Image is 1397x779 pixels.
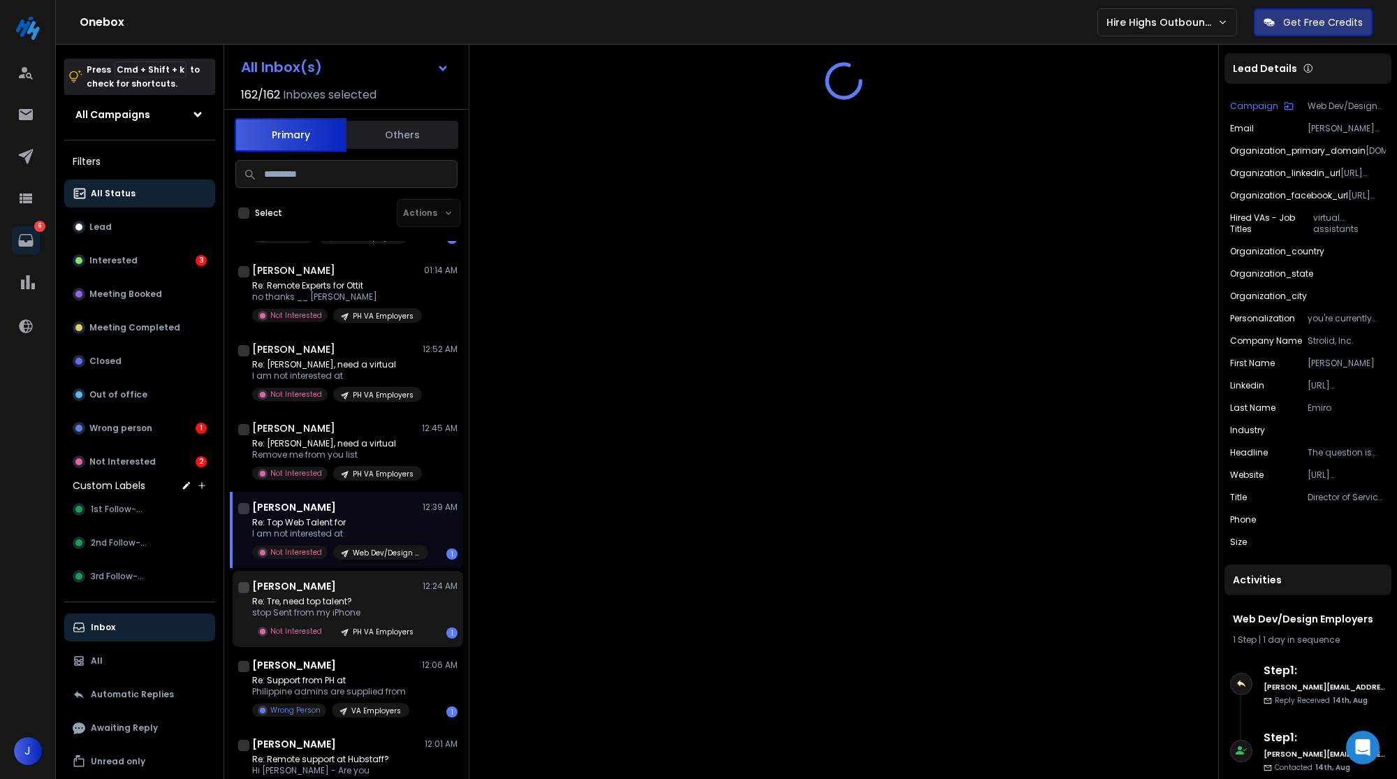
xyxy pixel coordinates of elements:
span: 14th, Aug [1333,695,1368,706]
h1: Web Dev/Design Employers [1233,612,1383,626]
button: Automatic Replies [64,680,215,708]
h1: [PERSON_NAME] [252,263,335,277]
p: Closed [89,356,122,367]
p: Lead Details [1233,61,1297,75]
p: 12:06 AM [422,660,458,671]
p: Director of Service BDC Operations & Client Success [1308,492,1386,503]
button: All Status [64,180,215,208]
span: 1st Follow-up [91,504,147,515]
p: All Status [91,188,136,199]
span: 3rd Follow-up [91,571,149,582]
button: Awaiting Reply [64,714,215,742]
button: Campaign [1230,101,1294,112]
p: Get Free Credits [1283,15,1363,29]
p: linkedin [1230,380,1264,391]
p: virtual assistants [1313,212,1387,235]
button: Meeting Booked [64,280,215,308]
button: Out of office [64,381,215,409]
p: Email [1230,123,1254,134]
p: headline [1230,447,1268,458]
p: [PERSON_NAME] [1308,358,1386,369]
button: All [64,647,215,675]
p: Awaiting Reply [91,722,158,734]
p: you're currently employing virtual assistants from the [GEOGRAPHIC_DATA]. [1308,313,1386,324]
p: Reply Received [1275,695,1368,706]
p: [PERSON_NAME][EMAIL_ADDRESS][PERSON_NAME][DOMAIN_NAME] [1308,123,1386,134]
h3: Custom Labels [73,479,145,493]
p: organization_primary_domain [1230,145,1366,156]
h6: [PERSON_NAME][EMAIL_ADDRESS][DOMAIN_NAME] [1264,749,1386,759]
p: Not Interested [270,626,322,636]
div: 2 [196,456,207,467]
h6: Step 1 : [1264,662,1386,679]
h6: Step 1 : [1264,729,1386,746]
p: [DOMAIN_NAME] [1366,145,1386,156]
p: Re: Top Web Talent for [252,517,420,528]
p: Not Interested [270,547,322,558]
button: Interested3 [64,247,215,275]
span: 14th, Aug [1315,762,1350,773]
h1: All Inbox(s) [241,60,322,74]
div: 1 [446,548,458,560]
p: [URL][DOMAIN_NAME] [1340,168,1386,179]
span: 2nd Follow-up [91,537,151,548]
p: All [91,655,103,667]
p: Contacted [1275,762,1350,773]
button: Get Free Credits [1254,8,1373,36]
button: Others [346,119,458,150]
p: Meeting Booked [89,289,162,300]
span: 1 day in sequence [1263,634,1340,646]
p: Out of office [89,389,147,400]
p: Re: Tre, need top talent? [252,596,420,607]
p: no thanks __ [PERSON_NAME] [252,291,420,303]
p: VA Employers [351,706,401,716]
p: 12:24 AM [423,581,458,592]
p: Personalization [1230,313,1295,324]
p: 12:52 AM [423,344,458,355]
h6: [PERSON_NAME][EMAIL_ADDRESS][DOMAIN_NAME] [1264,682,1386,692]
button: J [14,737,42,765]
p: Web Dev/Design Employers [1308,101,1386,112]
p: [URL][DOMAIN_NAME] [1308,380,1386,391]
h1: [PERSON_NAME] [252,579,336,593]
p: Re: [PERSON_NAME], need a virtual [252,359,420,370]
p: hired VAs - job titles [1230,212,1313,235]
p: Not Interested [270,310,322,321]
p: organization_city [1230,291,1307,302]
div: 1 [446,627,458,639]
button: Primary [235,118,346,152]
p: Hi [PERSON_NAME] - Are you [252,765,396,776]
button: 2nd Follow-up [64,529,215,557]
p: Web Dev/Design Employers [353,548,420,558]
button: Inbox [64,613,215,641]
p: PH VA Employers [353,469,414,479]
p: First Name [1230,358,1275,369]
p: Emiro [1308,402,1386,414]
button: Closed [64,347,215,375]
p: industry [1230,425,1265,436]
p: Not Interested [270,468,322,479]
p: Lead [89,221,112,233]
p: Inbox [91,622,115,633]
p: Meeting Completed [89,322,180,333]
span: 1 Step [1233,634,1257,646]
button: Wrong person1 [64,414,215,442]
p: title [1230,492,1247,503]
p: I am not interested at [252,370,420,381]
p: The question is not what you look at, but what you see. [1308,447,1386,458]
p: website [1230,469,1264,481]
button: Not Interested2 [64,448,215,476]
p: Re: [PERSON_NAME], need a virtual [252,438,420,449]
p: Campaign [1230,101,1278,112]
p: Remove me from you list [252,449,420,460]
button: Meeting Completed [64,314,215,342]
p: Re: Remote Experts for Ottit [252,280,420,291]
p: Phone [1230,514,1256,525]
p: Hire Highs Outbound Engine [1106,15,1217,29]
p: 12:01 AM [425,738,458,750]
p: Re: Support from PH at [252,675,409,686]
p: stop Sent from my iPhone [252,607,420,618]
p: Wrong person [89,423,152,434]
div: Activities [1224,565,1391,595]
p: Not Interested [270,389,322,400]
